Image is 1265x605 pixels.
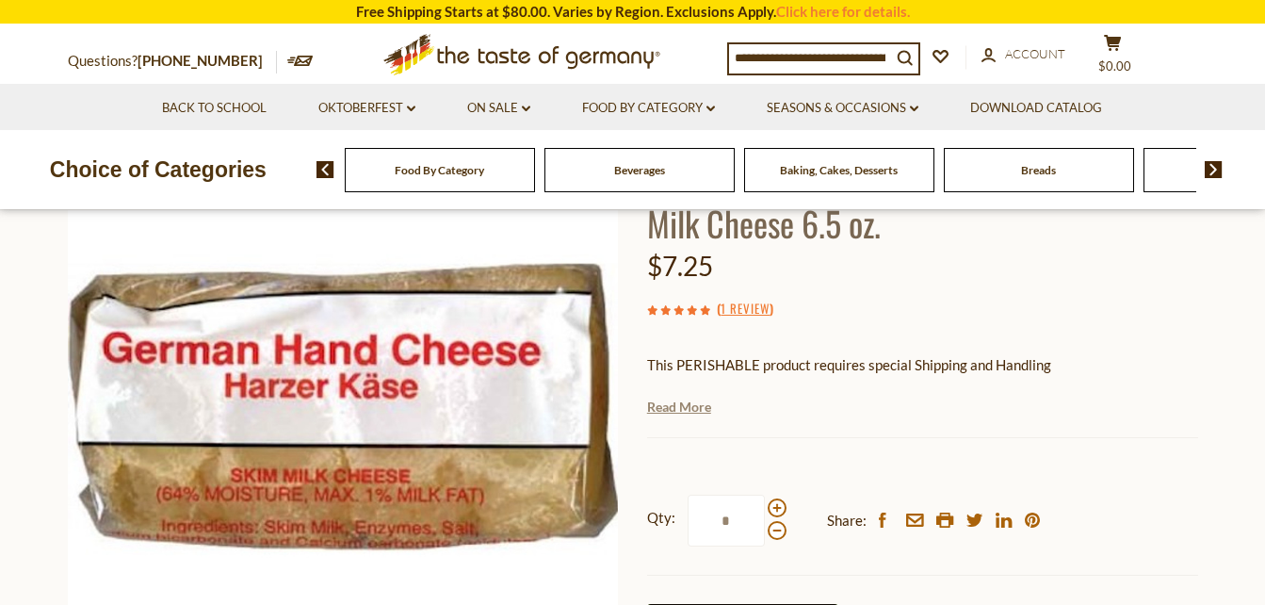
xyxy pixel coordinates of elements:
button: $0.00 [1085,34,1142,81]
a: Food By Category [582,98,715,119]
a: Breads [1021,163,1056,177]
a: Click here for details. [776,3,910,20]
a: Download Catalog [970,98,1102,119]
a: Beverages [614,163,665,177]
a: Food By Category [395,163,484,177]
a: Oktoberfest [318,98,415,119]
a: [PHONE_NUMBER] [138,52,263,69]
img: previous arrow [316,161,334,178]
a: Baking, Cakes, Desserts [780,163,898,177]
a: Read More [647,398,711,417]
span: Share: [827,509,867,532]
li: We will ship this product in heat-protective packaging and ice. [665,391,1198,415]
input: Qty: [688,495,765,547]
a: Seasons & Occasions [767,98,918,119]
span: $7.25 [647,250,713,282]
img: next arrow [1205,161,1223,178]
span: Account [1005,46,1065,61]
span: ( ) [717,299,773,318]
a: On Sale [467,98,530,119]
a: 1 Review [721,299,770,319]
a: Back to School [162,98,267,119]
p: Questions? [68,49,277,74]
p: This PERISHABLE product requires special Shipping and Handling [647,353,1198,377]
span: $0.00 [1098,58,1131,74]
strong: Qty: [647,506,675,530]
a: Account [981,44,1065,65]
